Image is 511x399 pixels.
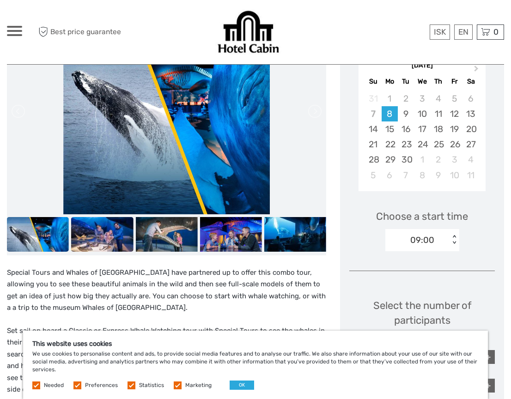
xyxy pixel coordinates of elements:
div: Th [430,75,446,88]
div: Choose Monday, September 22nd, 2025 [382,137,398,152]
div: Choose Wednesday, October 8th, 2025 [414,168,430,183]
p: We're away right now. Please check back later! [13,16,104,24]
div: Choose Wednesday, October 1st, 2025 [414,152,430,167]
img: cde66b904c84416e8421ef31929e2ad6_slider_thumbnail.png [200,217,262,252]
div: Choose Saturday, September 13th, 2025 [462,106,479,121]
div: Choose Wednesday, September 17th, 2025 [414,121,430,137]
h5: This website uses cookies [32,340,479,348]
div: + [481,379,495,393]
div: We [414,75,430,88]
div: Not available Saturday, September 6th, 2025 [462,91,479,106]
p: Special Tours and Whales of [GEOGRAPHIC_DATA] have partnered up to offer this combo tour, allowin... [7,267,326,314]
img: 41cb84e5cc56426dab97420fb8083817_slider_thumbnail.jpeg [264,217,326,252]
div: Choose Saturday, September 20th, 2025 [462,121,479,137]
div: Choose Friday, September 19th, 2025 [446,121,462,137]
div: Choose Friday, October 10th, 2025 [446,168,462,183]
div: Choose Sunday, September 14th, 2025 [365,121,381,137]
div: Choose Wednesday, September 24th, 2025 [414,137,430,152]
div: Choose Friday, September 12th, 2025 [446,106,462,121]
label: Needed [44,381,64,389]
div: Tu [398,75,414,88]
div: Choose Friday, September 26th, 2025 [446,137,462,152]
button: Next Month [470,63,485,78]
button: OK [230,381,254,390]
div: Not available Tuesday, September 2nd, 2025 [398,91,414,106]
div: Choose Monday, September 15th, 2025 [382,121,398,137]
div: Choose Tuesday, September 16th, 2025 [398,121,414,137]
div: Fr [446,75,462,88]
div: Choose Sunday, September 28th, 2025 [365,152,381,167]
label: Preferences [85,381,118,389]
div: Not available Sunday, September 7th, 2025 [365,106,381,121]
div: Choose Thursday, September 11th, 2025 [430,106,446,121]
div: Choose Friday, October 3rd, 2025 [446,152,462,167]
div: 09:00 [410,234,434,246]
span: Best price guarantee [36,24,131,40]
div: Not available Thursday, September 4th, 2025 [430,91,446,106]
div: We use cookies to personalise content and ads, to provide social media features and to analyse ou... [23,331,488,399]
span: ISK [434,27,446,36]
div: Choose Wednesday, September 10th, 2025 [414,106,430,121]
label: Statistics [139,381,164,389]
div: Choose Monday, September 8th, 2025 [382,106,398,121]
div: Choose Sunday, September 21st, 2025 [365,137,381,152]
div: Choose Thursday, September 18th, 2025 [430,121,446,137]
div: Not available Monday, September 1st, 2025 [382,91,398,106]
div: [DATE] [359,61,486,71]
img: 3aee7fe1d7e845df9517fca8331b0689_slider_thumbnail.jpeg [7,217,69,252]
div: Choose Tuesday, September 30th, 2025 [398,152,414,167]
div: Choose Saturday, October 4th, 2025 [462,152,479,167]
div: Not available Sunday, August 31st, 2025 [365,91,381,106]
button: Open LiveChat chat widget [106,14,117,25]
div: Not available Friday, September 5th, 2025 [446,91,462,106]
div: Su [365,75,381,88]
div: Not available Wednesday, September 3rd, 2025 [414,91,430,106]
img: 3da9d8f2ffc746ab8c0b34e525020d9e_slider_thumbnail.jpg [135,217,197,252]
div: + [481,350,495,364]
div: Mo [382,75,398,88]
label: Marketing [185,381,212,389]
div: Choose Tuesday, October 7th, 2025 [398,168,414,183]
img: 3aee7fe1d7e845df9517fca8331b0689_main_slider.jpeg [63,8,270,215]
span: Choose a start time [376,209,468,224]
div: Choose Monday, October 6th, 2025 [382,168,398,183]
div: Choose Thursday, September 25th, 2025 [430,137,446,152]
div: Choose Sunday, October 5th, 2025 [365,168,381,183]
div: Choose Saturday, September 27th, 2025 [462,137,479,152]
div: Choose Tuesday, September 23rd, 2025 [398,137,414,152]
span: 0 [492,27,500,36]
div: Choose Saturday, October 11th, 2025 [462,168,479,183]
div: Choose Thursday, October 9th, 2025 [430,168,446,183]
div: Sa [462,75,479,88]
div: Choose Monday, September 29th, 2025 [382,152,398,167]
div: EN [454,24,473,40]
div: < > [450,235,458,245]
div: Choose Tuesday, September 9th, 2025 [398,106,414,121]
div: month 2025-09 [361,91,482,183]
div: Select the number of participants [349,298,495,340]
img: 3aa16d273df34b75955b8480688f4778_slider_thumbnail.jpg [71,217,133,252]
img: Our services [215,9,281,55]
div: Choose Thursday, October 2nd, 2025 [430,152,446,167]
